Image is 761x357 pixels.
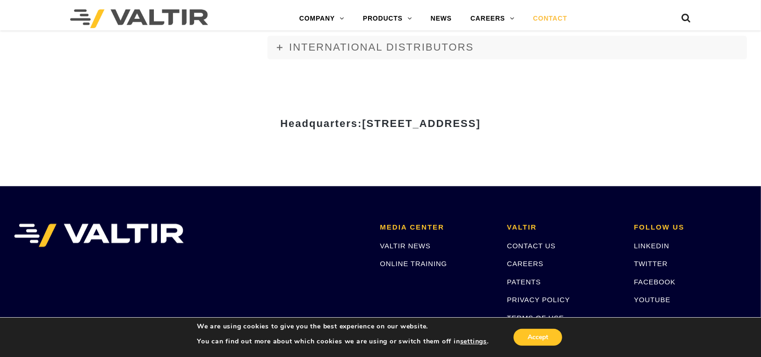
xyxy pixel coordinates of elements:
[634,278,675,286] a: FACEBOOK
[461,9,524,28] a: CAREERS
[421,9,461,28] a: NEWS
[362,118,480,129] span: [STREET_ADDRESS]
[380,260,447,268] a: ONLINE TRAINING
[289,41,474,53] span: INTERNATIONAL DISTRIBUTORS
[634,296,670,304] a: YOUTUBE
[380,242,431,250] a: VALTIR NEWS
[197,322,489,331] p: We are using cookies to give you the best experience on our website.
[634,242,669,250] a: LINKEDIN
[460,337,487,346] button: settings
[634,260,667,268] a: TWITTER
[507,314,564,322] a: TERMS OF USE
[507,260,544,268] a: CAREERS
[514,329,562,346] button: Accept
[507,278,541,286] a: PATENTS
[70,9,208,28] img: Valtir
[524,9,577,28] a: CONTACT
[507,242,556,250] a: CONTACT US
[634,223,747,231] h2: FOLLOW US
[14,223,184,247] img: VALTIR
[380,223,493,231] h2: MEDIA CENTER
[290,9,354,28] a: COMPANY
[354,9,421,28] a: PRODUCTS
[268,36,747,59] a: INTERNATIONAL DISTRIBUTORS
[507,223,620,231] h2: VALTIR
[197,337,489,346] p: You can find out more about which cookies we are using or switch them off in .
[280,118,480,129] strong: Headquarters:
[507,296,570,304] a: PRIVACY POLICY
